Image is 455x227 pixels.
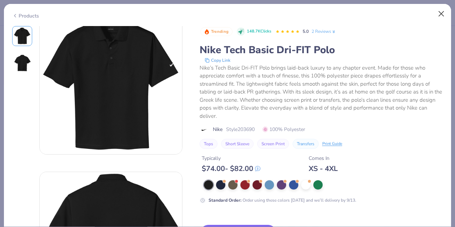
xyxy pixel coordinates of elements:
[12,12,39,20] div: Products
[200,127,209,133] img: brand logo
[202,155,260,162] div: Typically
[435,7,448,21] button: Close
[309,164,338,173] div: XS - 4XL
[293,139,319,149] button: Transfers
[312,28,336,35] a: 2 Reviews
[303,29,309,34] span: 5.0
[309,155,338,162] div: Comes In
[257,139,289,149] button: Screen Print
[200,139,217,149] button: Tops
[14,27,31,45] img: Front
[200,64,443,120] div: Nike’s Tech Basic Dri-FIT Polo brings laid-back luxury to any chapter event. Made for those who a...
[14,55,31,72] img: Back
[263,126,305,133] span: 100% Polyester
[226,126,255,133] span: Style 203690
[202,164,260,173] div: $ 74.00 - $ 82.00
[204,29,210,35] img: Trending sort
[202,57,233,64] button: copy to clipboard
[40,12,182,154] img: Front
[221,139,254,149] button: Short Sleeve
[209,197,241,203] strong: Standard Order :
[213,126,222,133] span: Nike
[200,43,443,57] div: Nike Tech Basic Dri-FIT Polo
[200,27,233,36] button: Badge Button
[211,30,229,34] span: Trending
[322,141,342,147] div: Print Guide
[275,26,300,37] div: 5.0 Stars
[209,197,356,203] div: Order using these colors [DATE] and we’ll delivery by 9/13.
[247,29,271,35] span: 148.7K Clicks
